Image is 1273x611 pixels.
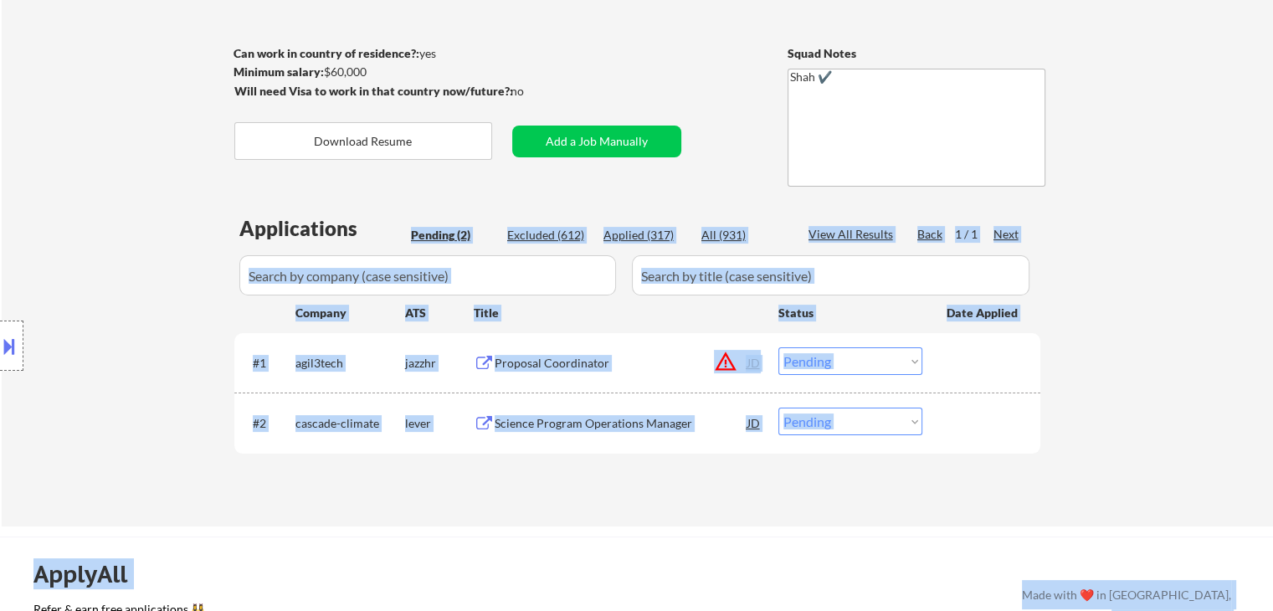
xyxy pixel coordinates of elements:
div: Science Program Operations Manager [495,415,747,432]
div: Company [295,305,405,321]
div: Proposal Coordinator [495,355,747,372]
div: Squad Notes [788,45,1045,62]
div: Pending (2) [411,227,495,244]
div: Back [917,226,944,243]
div: Date Applied [947,305,1020,321]
div: cascade-climate [295,415,405,432]
strong: Minimum salary: [234,64,324,79]
div: Next [993,226,1020,243]
div: no [511,83,558,100]
div: Title [474,305,762,321]
div: View All Results [808,226,898,243]
div: Applied (317) [603,227,687,244]
div: Status [778,297,922,327]
button: warning_amber [714,350,737,373]
div: yes [234,45,507,62]
div: 1 / 1 [955,226,993,243]
div: ATS [405,305,474,321]
div: JD [746,347,762,377]
input: Search by title (case sensitive) [632,255,1029,295]
div: $60,000 [234,64,512,80]
div: All (931) [701,227,785,244]
div: lever [405,415,474,432]
strong: Will need Visa to work in that country now/future?: [234,84,513,98]
input: Search by company (case sensitive) [239,255,616,295]
button: Download Resume [234,122,492,160]
div: agil3tech [295,355,405,372]
div: jazzhr [405,355,474,372]
div: Applications [239,218,405,239]
button: Add a Job Manually [512,126,681,157]
div: JD [746,408,762,438]
strong: Can work in country of residence?: [234,46,419,60]
div: Excluded (612) [507,227,591,244]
